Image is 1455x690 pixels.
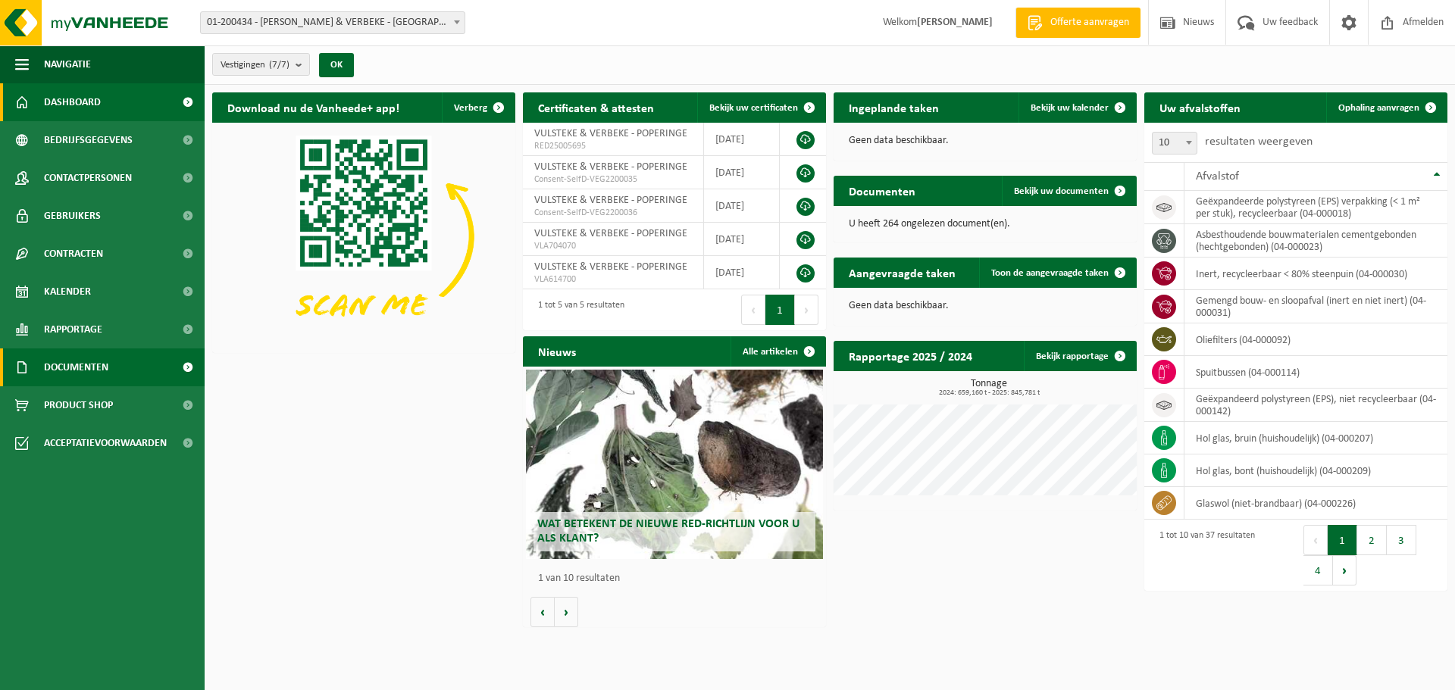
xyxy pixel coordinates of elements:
h2: Rapportage 2025 / 2024 [834,341,987,370]
p: Geen data beschikbaar. [849,136,1122,146]
h2: Ingeplande taken [834,92,954,122]
button: 2 [1357,525,1387,555]
td: spuitbussen (04-000114) [1184,356,1447,389]
div: 1 tot 5 van 5 resultaten [530,293,624,326]
td: geëxpandeerde polystyreen (EPS) verpakking (< 1 m² per stuk), recycleerbaar (04-000018) [1184,191,1447,224]
button: 1 [765,295,795,325]
span: VULSTEKE & VERBEKE - POPERINGE [534,161,687,173]
td: hol glas, bont (huishoudelijk) (04-000209) [1184,454,1447,487]
button: OK [319,53,354,77]
button: Previous [741,295,765,325]
span: Bekijk uw certificaten [709,103,798,113]
td: gemengd bouw- en sloopafval (inert en niet inert) (04-000031) [1184,290,1447,323]
button: Verberg [442,92,514,123]
span: VLA614700 [534,273,692,286]
span: Rapportage [44,311,102,348]
span: Acceptatievoorwaarden [44,424,167,462]
h2: Aangevraagde taken [834,258,971,287]
label: resultaten weergeven [1205,136,1313,148]
img: Download de VHEPlus App [212,123,515,350]
span: Verberg [454,103,487,113]
span: VULSTEKE & VERBEKE - POPERINGE [534,195,687,206]
span: VLA704070 [534,240,692,252]
span: Bekijk uw documenten [1014,186,1109,196]
span: Toon de aangevraagde taken [991,268,1109,278]
span: Documenten [44,348,108,386]
h2: Uw afvalstoffen [1144,92,1256,122]
a: Toon de aangevraagde taken [979,258,1135,288]
button: Vorige [530,597,555,627]
span: Gebruikers [44,197,101,235]
span: 01-200434 - VULSTEKE & VERBEKE - POPERINGE [200,11,465,34]
button: 4 [1303,555,1333,585]
h3: Tonnage [841,379,1137,397]
span: RED25005695 [534,140,692,152]
span: Product Shop [44,386,113,424]
td: hol glas, bruin (huishoudelijk) (04-000207) [1184,422,1447,454]
span: Bedrijfsgegevens [44,121,133,159]
td: [DATE] [704,123,780,156]
h2: Nieuws [523,336,591,366]
h2: Download nu de Vanheede+ app! [212,92,415,122]
td: asbesthoudende bouwmaterialen cementgebonden (hechtgebonden) (04-000023) [1184,224,1447,258]
span: 2024: 659,160 t - 2025: 845,781 t [841,389,1137,397]
a: Ophaling aanvragen [1326,92,1446,123]
span: Bekijk uw kalender [1031,103,1109,113]
td: [DATE] [704,156,780,189]
span: Contracten [44,235,103,273]
span: Dashboard [44,83,101,121]
a: Wat betekent de nieuwe RED-richtlijn voor u als klant? [526,370,823,559]
a: Bekijk uw documenten [1002,176,1135,206]
span: Navigatie [44,45,91,83]
p: U heeft 264 ongelezen document(en). [849,219,1122,229]
td: [DATE] [704,256,780,289]
td: inert, recycleerbaar < 80% steenpuin (04-000030) [1184,258,1447,290]
span: Wat betekent de nieuwe RED-richtlijn voor u als klant? [537,518,799,545]
span: Contactpersonen [44,159,132,197]
span: 10 [1152,132,1197,155]
span: VULSTEKE & VERBEKE - POPERINGE [534,261,687,273]
p: Geen data beschikbaar. [849,301,1122,311]
td: geëxpandeerd polystyreen (EPS), niet recycleerbaar (04-000142) [1184,389,1447,422]
span: Kalender [44,273,91,311]
span: 10 [1153,133,1197,154]
td: oliefilters (04-000092) [1184,323,1447,356]
span: Ophaling aanvragen [1338,103,1419,113]
a: Bekijk uw kalender [1018,92,1135,123]
button: Volgende [555,597,578,627]
span: Offerte aanvragen [1047,15,1133,30]
a: Bekijk uw certificaten [697,92,824,123]
button: 3 [1387,525,1416,555]
span: Consent-SelfD-VEG2200036 [534,207,692,219]
a: Bekijk rapportage [1024,341,1135,371]
a: Alle artikelen [731,336,824,367]
button: 1 [1328,525,1357,555]
button: Next [795,295,818,325]
strong: [PERSON_NAME] [917,17,993,28]
span: Vestigingen [221,54,289,76]
count: (7/7) [269,60,289,70]
div: 1 tot 10 van 37 resultaten [1152,523,1255,587]
span: VULSTEKE & VERBEKE - POPERINGE [534,128,687,139]
h2: Certificaten & attesten [523,92,669,122]
h2: Documenten [834,176,931,205]
a: Offerte aanvragen [1015,8,1141,38]
button: Previous [1303,525,1328,555]
td: glaswol (niet-brandbaar) (04-000226) [1184,487,1447,520]
td: [DATE] [704,223,780,256]
span: 01-200434 - VULSTEKE & VERBEKE - POPERINGE [201,12,465,33]
span: Consent-SelfD-VEG2200035 [534,173,692,186]
td: [DATE] [704,189,780,223]
p: 1 van 10 resultaten [538,573,818,584]
span: VULSTEKE & VERBEKE - POPERINGE [534,228,687,239]
span: Afvalstof [1196,170,1239,183]
button: Vestigingen(7/7) [212,53,310,76]
button: Next [1333,555,1356,585]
